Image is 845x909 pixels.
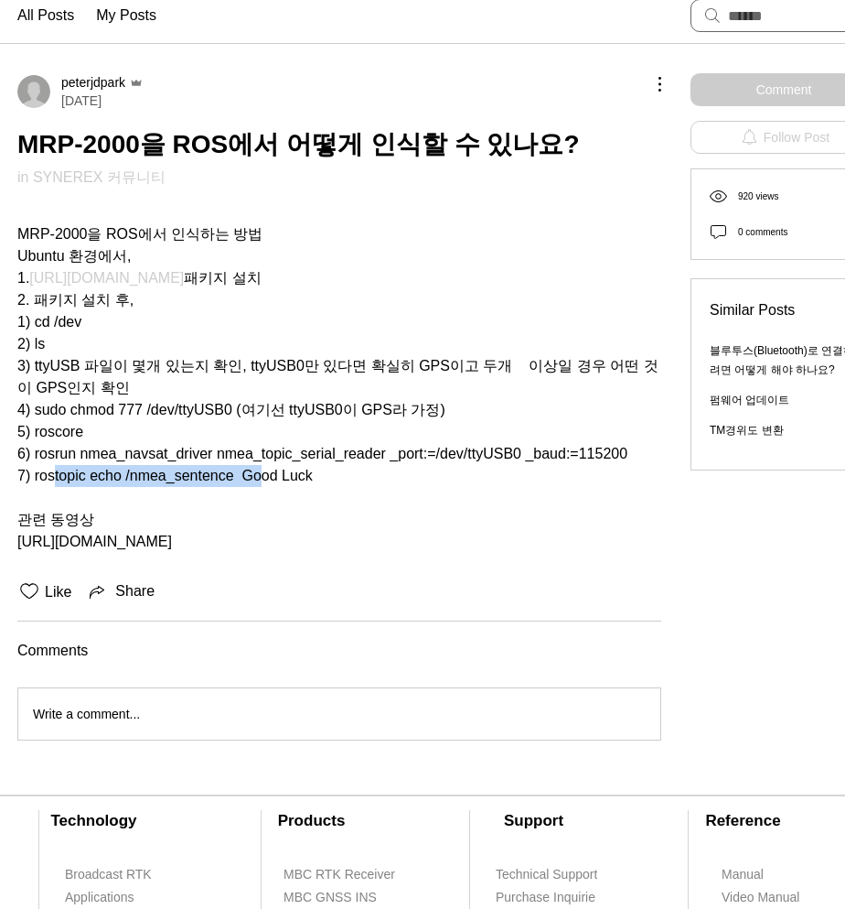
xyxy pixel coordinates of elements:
a: Broadcast RTK [64,863,169,886]
span: Share [115,583,155,600]
span: ​Technology [50,812,136,829]
span: Ubuntu 환경에서, [17,248,131,264]
span: 2. 패키지 설치 후, [17,292,134,308]
span: MRP-2000을 ROS에서 인식하는 방법 [17,226,262,242]
span: 5) roscore [17,424,83,439]
button: More Actions [639,73,661,95]
span: 4) sudo chmod 777 /dev/ttyUSB0 (여기선 ttyUSB0이 GPS라 가정) [17,402,445,417]
span: 3) ttyUSB 파일이 몇개 있는지 확인, ttyUSB0만 있다면 확실히 GPS이고 두개 이상일 경우 어떤 것이 GPS인지 확인 [17,358,658,395]
span: MBC RTK Receiver [283,866,395,884]
span: 1) cd /dev [17,314,81,330]
span: Support [504,812,563,829]
span: Products​ [278,812,346,829]
span: 1. [17,270,29,286]
span: Purchase Inquirie [496,889,595,907]
a: peterjdparkAdmin[DATE] [17,73,144,110]
span: Applications [65,889,134,907]
a: [URL][DOMAIN_NAME] [29,270,184,286]
span: 6) rosrun nmea_navsat_driver nmea_topic_serial_reader _port:=/dev/ttyUSB0 _baud:=115200 [17,446,627,461]
span: Like [41,584,71,600]
button: Share via link [86,580,155,602]
a: in SYNEREX 커뮤니티 [17,169,166,185]
a: TM경위도 변환 [710,424,784,437]
span: [DATE] [61,92,102,110]
a: MBC GNSS INS [283,886,397,909]
a: Technical Support [495,863,632,886]
a: 펌웨어 업데이트 [710,394,789,406]
a: Applications [64,886,169,909]
span: Write a comment... [33,707,140,721]
a: Purchase Inquirie [495,886,600,909]
a: All Posts [17,5,74,27]
a: MBC RTK Receiver [283,863,420,886]
span: ​Reference [705,812,780,829]
span: peterjdpark [61,73,125,92]
span: Comment [756,81,812,100]
span: MBC GNSS INS [283,889,377,907]
svg: Admin [129,75,144,90]
iframe: Wix Chat [635,830,845,909]
button: Write a comment... [18,688,660,740]
span: 패키지 설치 [184,270,261,286]
span: 7) rostopic echo /nmea_sentence Good Luck [17,468,313,483]
div: 920 views [738,188,787,205]
button: Likes icon unchecked [17,580,41,602]
div: 0 comments [738,223,787,241]
span: Follow Post [764,131,829,145]
span: Technical Support [496,866,597,884]
span: MRP-2000을 ROS에서 어떻게 인식할 수 있나요? [17,130,580,158]
span: Comments [17,644,661,658]
span: 2) ls [17,336,45,352]
span: Broadcast RTK [65,866,152,884]
span: [URL][DOMAIN_NAME] [17,534,172,549]
a: My Posts [96,5,156,27]
span: 관련 동영상 [17,512,94,527]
